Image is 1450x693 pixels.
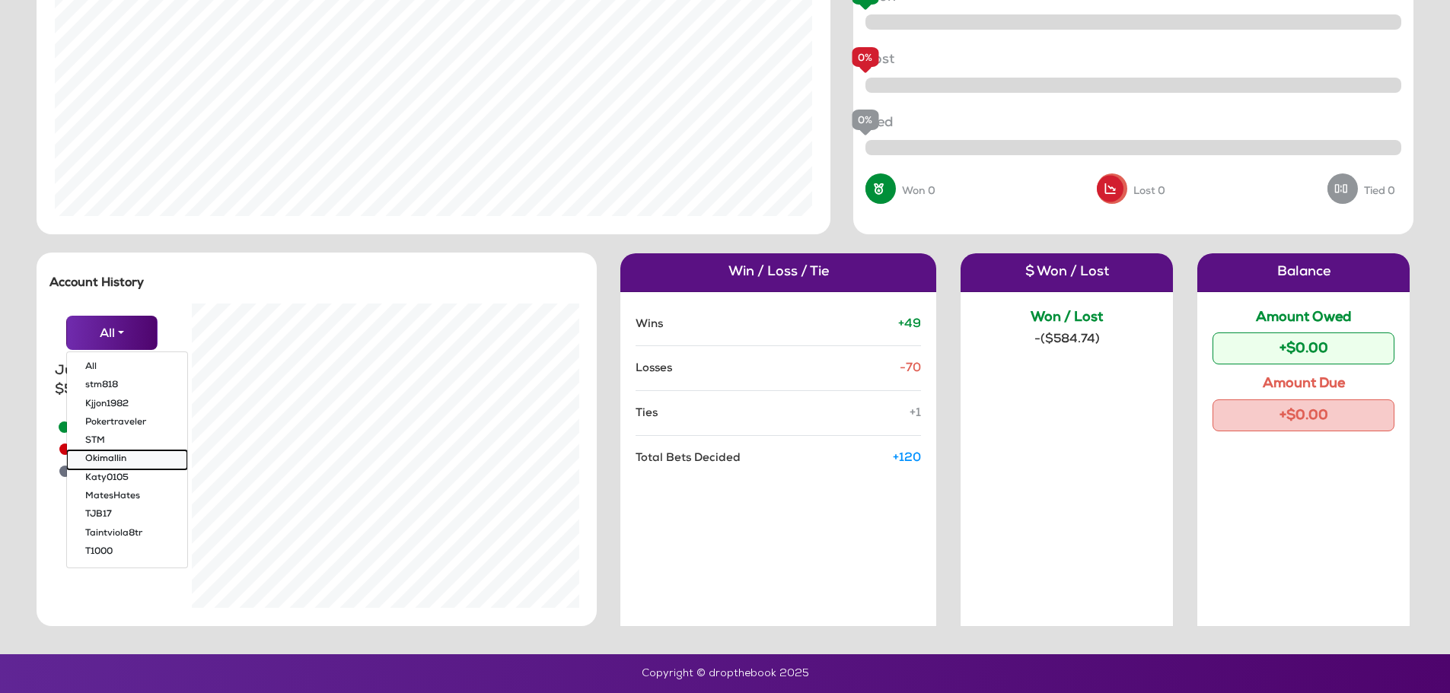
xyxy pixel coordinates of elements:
[66,316,158,350] button: All
[1197,253,1410,291] div: Balance
[1133,185,1165,199] p: Lost 0
[1213,332,1394,364] div: +$0.00
[1213,377,1394,393] h6: Amount Due
[1213,310,1394,327] h6: Amount Owed
[910,403,921,423] span: +1
[900,358,921,378] span: -70
[55,462,100,484] li: Tied
[961,253,1173,291] div: $ Won / Lost
[865,114,1401,132] p: Tied
[55,362,169,399] p: Juice Saved: $566.77
[67,469,187,488] button: Katy0105
[636,358,672,378] span: Losses
[67,414,187,432] button: Pokertraveler
[67,525,187,543] button: Taintviola8tr
[67,543,187,561] button: T1000
[902,185,935,199] p: Won 0
[55,418,100,440] li: Won
[67,377,187,396] button: stm818
[67,433,187,451] button: STM
[67,451,187,469] button: Okimallin
[976,310,1158,327] h6: Won / Lost
[67,488,187,506] button: MatesHates
[1364,185,1395,199] p: Tied 0
[893,448,921,468] span: +120
[620,253,936,291] p: Win / Loss / Tie
[55,440,100,462] li: Lost
[67,507,187,525] button: TJB17
[865,51,1401,69] p: Lost
[67,358,187,377] button: All
[636,314,663,334] span: Wins
[66,351,188,568] div: All
[636,448,741,468] span: Total Bets Decided
[898,314,921,334] span: +49
[636,403,658,423] span: Ties
[976,332,1158,349] div: -($584.74)
[1213,399,1394,431] div: +$0.00
[67,396,187,414] button: Kjjon1982
[49,277,584,291] h5: Account History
